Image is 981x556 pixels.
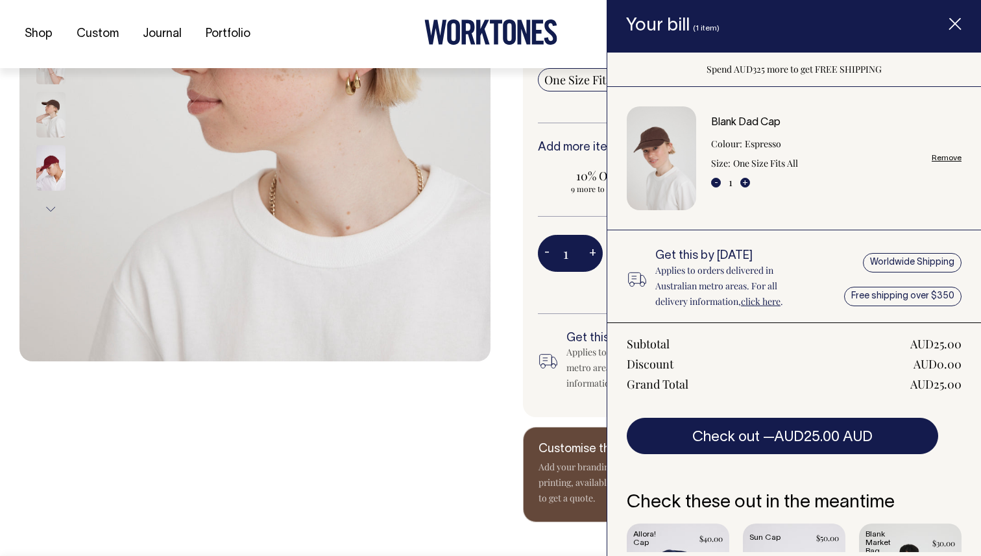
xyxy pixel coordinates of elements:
[538,68,633,91] input: One Size Fits All
[36,39,66,84] img: espresso
[655,263,809,309] p: Applies to orders delivered in Australian metro areas. For all delivery information, .
[711,136,742,152] dt: Colour:
[711,178,721,187] button: -
[539,459,746,506] p: Add your branding with embroidery and screen printing, available on quantities over 25. Contact u...
[538,141,921,154] h6: Add more items to save
[740,178,750,187] button: +
[627,106,696,210] img: Blank Dad Cap
[693,25,720,32] span: (1 item)
[711,118,781,127] a: Blank Dad Cap
[910,336,962,352] div: AUD25.00
[138,23,187,45] a: Journal
[566,332,747,345] h6: Get this by [DATE]
[36,145,66,191] img: burgundy
[733,156,798,171] dd: One Size Fits All
[774,431,873,444] span: AUD25.00 AUD
[711,156,731,171] dt: Size:
[544,184,653,194] span: 9 more to apply
[539,443,746,456] h6: Customise this product
[655,250,809,263] h6: Get this by [DATE]
[627,376,688,392] div: Grand Total
[566,344,747,391] div: Applies to orders delivered in Australian metro areas. For all delivery information, .
[538,241,556,267] button: -
[71,23,124,45] a: Custom
[932,154,962,162] a: Remove
[538,164,659,198] input: 10% OFF 9 more to apply
[627,493,962,513] h6: Check these out in the meantime
[544,72,627,88] span: One Size Fits All
[200,23,256,45] a: Portfolio
[544,168,653,184] span: 10% OFF
[745,136,781,152] dd: Espresso
[583,241,603,267] button: +
[41,195,60,224] button: Next
[627,336,670,352] div: Subtotal
[627,356,673,372] div: Discount
[19,23,58,45] a: Shop
[910,376,962,392] div: AUD25.00
[627,418,938,454] button: Check out —AUD25.00 AUD
[914,356,962,372] div: AUD0.00
[36,92,66,138] img: espresso
[741,295,781,308] a: click here
[707,63,882,75] span: Spend AUD325 more to get FREE SHIPPING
